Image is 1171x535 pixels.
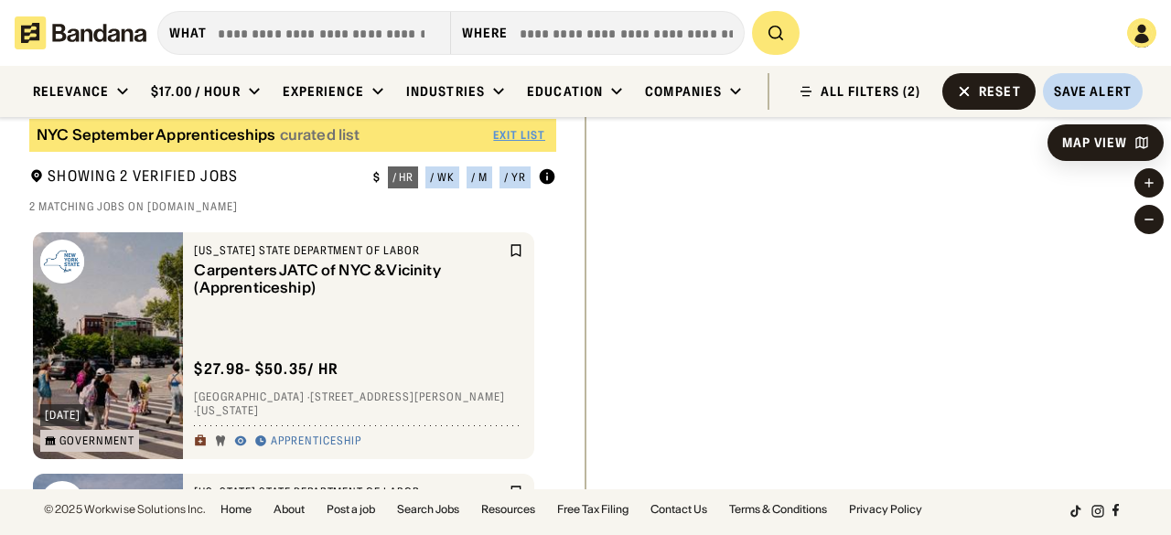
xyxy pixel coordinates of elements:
div: / m [471,172,488,183]
img: New York State Department of Labor logo [40,481,84,525]
div: 2 matching jobs on [DOMAIN_NAME] [29,199,556,214]
div: curated list [280,126,360,144]
div: © 2025 Workwise Solutions Inc. [44,504,206,515]
div: ALL FILTERS (2) [821,85,920,98]
div: [DATE] [45,410,81,421]
div: Where [462,25,509,41]
div: Education [527,83,603,100]
a: Free Tax Filing [557,504,628,515]
div: / hr [392,172,414,183]
div: Map View [1062,136,1127,149]
div: Exit List [493,130,545,141]
div: [US_STATE] State Department of Labor [194,485,505,499]
a: Search Jobs [397,504,459,515]
div: Save Alert [1054,83,1132,100]
a: About [274,504,305,515]
div: Relevance [33,83,109,100]
div: $17.00 / hour [151,83,241,100]
div: Apprenticeship [271,433,360,448]
a: Terms & Conditions [729,504,827,515]
div: Industries [406,83,485,100]
a: Home [220,504,252,515]
a: Post a job [327,504,375,515]
div: $ [373,170,381,185]
div: Companies [645,83,722,100]
div: Experience [283,83,364,100]
div: Government [59,435,134,446]
div: Carpenters JATC of NYC & Vicinity (Apprenticeship) [194,262,505,296]
a: Contact Us [650,504,707,515]
img: New York State Department of Labor logo [40,240,84,284]
div: $ 27.98 - $50.35 / hr [194,359,338,379]
div: Showing 2 Verified Jobs [29,166,359,189]
img: Bandana logotype [15,16,146,49]
a: Privacy Policy [849,504,922,515]
div: NYC September Apprenticeships [37,126,276,144]
div: / yr [504,172,526,183]
div: [GEOGRAPHIC_DATA] · [STREET_ADDRESS][PERSON_NAME] · [US_STATE] [194,390,523,418]
a: Resources [481,504,535,515]
div: [US_STATE] State Department of Labor [194,243,505,258]
div: grid [29,225,556,490]
div: Reset [979,85,1021,98]
div: / wk [430,172,455,183]
div: what [169,25,207,41]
